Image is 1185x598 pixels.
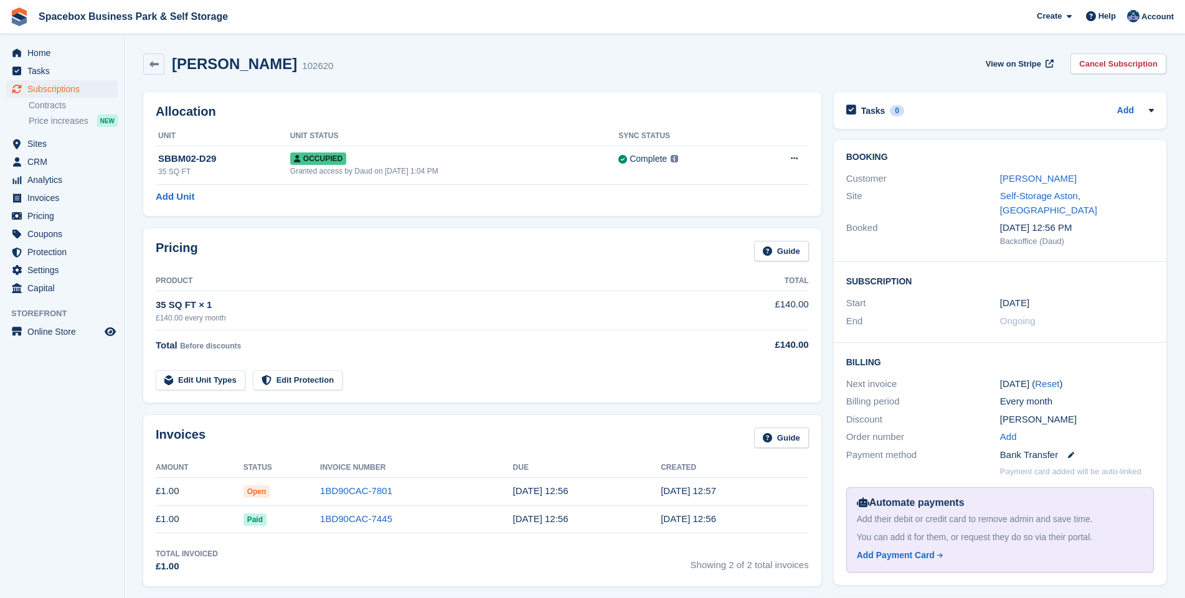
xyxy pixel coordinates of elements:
[243,458,320,478] th: Status
[1000,173,1077,184] a: [PERSON_NAME]
[27,80,102,98] span: Subscriptions
[1000,190,1097,215] a: Self-Storage Aston, [GEOGRAPHIC_DATA]
[691,548,809,574] span: Showing 2 of 2 total invoices
[1098,10,1116,22] span: Help
[320,485,392,496] a: 1BD90CAC-7801
[158,166,290,177] div: 35 SQ FT
[290,166,618,177] div: Granted access by Daud on [DATE] 1:04 PM
[156,548,218,559] div: Total Invoiced
[661,513,716,524] time: 2025-08-20 11:56:34 UTC
[846,430,1000,444] div: Order number
[846,395,1000,409] div: Billing period
[1000,413,1154,427] div: [PERSON_NAME]
[6,207,118,225] a: menu
[27,189,102,207] span: Invoices
[6,135,118,152] a: menu
[243,485,270,498] span: Open
[6,243,118,261] a: menu
[10,7,29,26] img: stora-icon-8386f47178a22dfd0bd8f6a31ec36ba5ce8667c1dd55bd0f319d3a0aa187defe.svg
[29,115,88,127] span: Price increases
[618,126,751,146] th: Sync Status
[103,324,118,339] a: Preview store
[846,189,1000,217] div: Site
[1000,315,1036,326] span: Ongoing
[857,513,1143,526] div: Add their debit or credit card to remove admin and save time.
[156,271,709,291] th: Product
[661,458,809,478] th: Created
[1000,395,1154,409] div: Every month
[27,279,102,297] span: Capital
[1000,430,1017,444] a: Add
[513,485,569,496] time: 2025-09-21 11:56:34 UTC
[156,241,198,261] h2: Pricing
[156,427,205,448] h2: Invoices
[513,458,661,478] th: Due
[156,312,709,324] div: £140.00 every month
[6,44,118,62] a: menu
[846,172,1000,186] div: Customer
[156,126,290,146] th: Unit
[253,370,342,391] a: Edit Protection
[27,225,102,243] span: Coupons
[6,261,118,279] a: menu
[27,171,102,189] span: Analytics
[846,274,1154,287] h2: Subscription
[158,152,290,166] div: SBBM02-D29
[172,55,297,72] h2: [PERSON_NAME]
[846,296,1000,311] div: Start
[986,58,1041,70] span: View on Stripe
[11,307,124,320] span: Storefront
[857,531,1143,544] div: You can add it for them, or request they do so via their portal.
[671,155,678,162] img: icon-info-grey-7440780725fd019a000dd9b08b2336e03edf1995a4989e88bcd33f0948082b44.svg
[1035,378,1059,389] a: Reset
[1117,104,1134,118] a: Add
[846,314,1000,329] div: End
[6,225,118,243] a: menu
[1000,296,1029,311] time: 2025-08-20 00:00:00 UTC
[6,80,118,98] a: menu
[156,298,709,312] div: 35 SQ FT × 1
[6,189,118,207] a: menu
[29,114,118,128] a: Price increases NEW
[846,448,1000,462] div: Payment method
[513,513,569,524] time: 2025-08-21 11:56:34 UTC
[846,221,1000,247] div: Booked
[1000,377,1154,391] div: [DATE] ( )
[857,495,1143,510] div: Automate payments
[302,59,333,73] div: 102620
[861,105,885,116] h2: Tasks
[27,323,102,340] span: Online Store
[27,135,102,152] span: Sites
[156,477,243,505] td: £1.00
[156,559,218,574] div: £1.00
[1127,10,1140,22] img: Daud
[754,427,809,448] a: Guide
[29,100,118,111] a: Contracts
[27,243,102,261] span: Protection
[156,458,243,478] th: Amount
[27,207,102,225] span: Pricing
[709,271,809,291] th: Total
[6,62,118,80] a: menu
[754,241,809,261] a: Guide
[1000,221,1154,235] div: [DATE] 12:56 PM
[156,505,243,533] td: £1.00
[857,549,1138,562] a: Add Payment Card
[6,153,118,171] a: menu
[630,152,667,166] div: Complete
[1000,235,1154,248] div: Backoffice (Daud)
[27,153,102,171] span: CRM
[1070,54,1166,74] a: Cancel Subscription
[27,261,102,279] span: Settings
[156,370,245,391] a: Edit Unit Types
[709,291,809,330] td: £140.00
[290,152,346,165] span: Occupied
[290,126,618,146] th: Unit Status
[6,279,118,297] a: menu
[34,6,233,27] a: Spacebox Business Park & Self Storage
[709,338,809,352] div: £140.00
[320,513,392,524] a: 1BD90CAC-7445
[846,152,1154,162] h2: Booking
[1000,448,1154,462] div: Bank Transfer
[846,413,1000,427] div: Discount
